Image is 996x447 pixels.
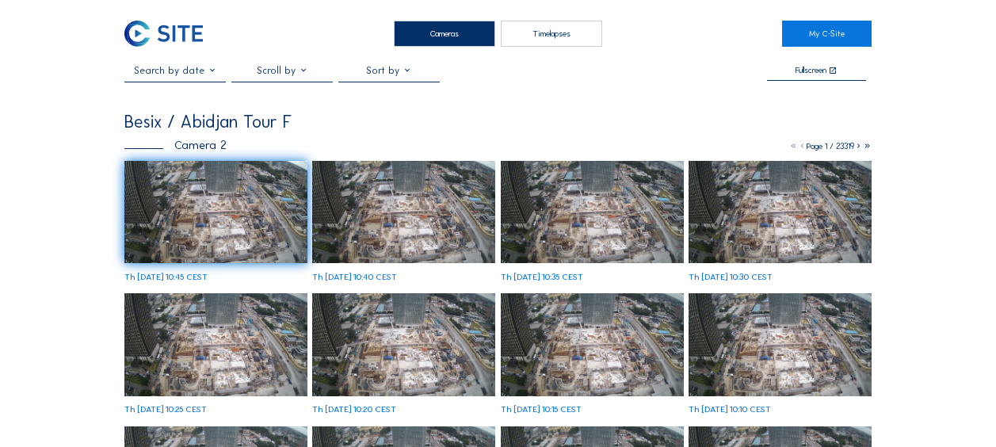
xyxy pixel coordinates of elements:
[689,293,872,396] img: image_53268493
[394,21,495,47] div: Cameras
[124,293,307,396] img: image_53268917
[782,21,872,47] a: My C-Site
[689,405,771,414] div: Th [DATE] 10:10 CEST
[501,405,582,414] div: Th [DATE] 10:15 CEST
[312,161,495,264] img: image_53269395
[124,21,214,47] a: C-SITE Logo
[501,293,684,396] img: image_53268729
[689,273,773,281] div: Th [DATE] 10:30 CEST
[312,273,397,281] div: Th [DATE] 10:40 CEST
[501,273,583,281] div: Th [DATE] 10:35 CEST
[124,273,208,281] div: Th [DATE] 10:45 CEST
[501,161,684,264] img: image_53269290
[312,405,396,414] div: Th [DATE] 10:20 CEST
[796,66,826,75] div: Fullscreen
[807,141,854,151] span: Page 1 / 23319
[124,65,226,76] input: Search by date 󰅀
[124,161,307,264] img: image_53269495
[124,405,207,414] div: Th [DATE] 10:25 CEST
[124,139,227,151] div: Camera 2
[312,293,495,396] img: image_53268829
[689,161,872,264] img: image_53269039
[124,113,292,131] div: Besix / Abidjan Tour F
[501,21,602,47] div: Timelapses
[124,21,203,47] img: C-SITE Logo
